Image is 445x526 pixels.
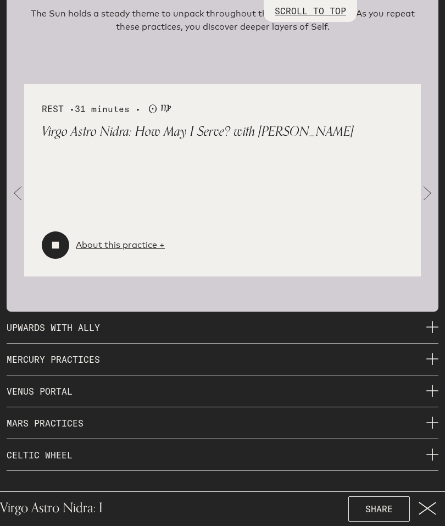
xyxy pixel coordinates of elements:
[42,102,403,115] div: REST •
[76,239,165,252] a: About this practice +
[365,502,393,516] span: SHARE
[7,440,438,471] p: CELTIC WHEEL
[75,103,141,114] span: 31 minutes •
[348,496,410,522] button: SHARE
[29,7,416,62] p: The Sun holds a steady theme to unpack throughout the four week Season. As you repeat these pract...
[7,312,438,344] p: UPWARDS WITH ALLY
[42,124,403,140] p: Virgo Astro Nidra: How May I Serve? with [PERSON_NAME]
[7,408,438,439] p: MARS PRACTICES
[7,344,438,375] p: MERCURY PRACTICES
[7,376,438,407] p: VENUS PORTAL
[275,4,346,18] p: SCROLL TO TOP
